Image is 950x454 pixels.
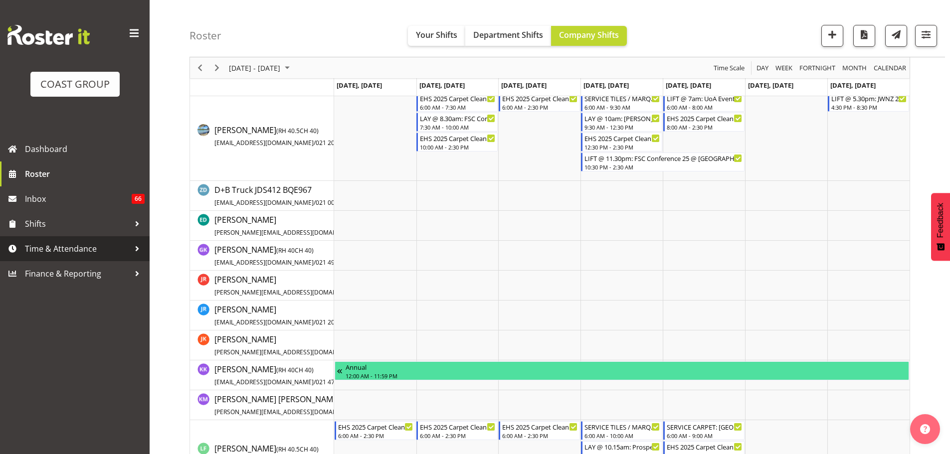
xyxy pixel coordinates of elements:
[667,113,742,123] div: EHS 2025 Carpet Cleaning, Maintenance, etc
[316,318,354,326] span: 021 205 9546
[214,288,361,297] span: [PERSON_NAME][EMAIL_ADDRESS][DOMAIN_NAME]
[335,421,416,440] div: Leo Faalogo"s event - EHS 2025 Carpet Cleaning, Maintenance, etc Begin From Monday, September 8, ...
[214,318,314,326] span: [EMAIL_ADDRESS][DOMAIN_NAME]
[190,360,334,390] td: Kelsey Keutenius resource
[316,139,354,147] span: 021 202 5796
[774,62,794,74] button: Timeline Week
[915,25,937,47] button: Filter Shifts
[416,421,498,440] div: Leo Faalogo"s event - EHS 2025 Carpet Cleaning, Maintenance, etc Begin From Tuesday, September 9,...
[190,181,334,211] td: D+B Truck JDS412 BQE967 resource
[581,113,662,132] div: Charwen Vaevaepare"s event - LAY @ 10am: Lucy Heald Events '25 @ Spark Arena Begin From Thursday,...
[316,258,350,267] span: 021 492 893
[214,214,404,237] span: [PERSON_NAME]
[25,142,145,156] span: Dashboard
[420,103,495,111] div: 6:00 AM - 7:30 AM
[666,81,711,90] span: [DATE], [DATE]
[338,422,413,432] div: EHS 2025 Carpet Cleaning, Maintenance, etc
[583,81,629,90] span: [DATE], [DATE]
[798,62,837,74] button: Fortnight
[214,184,350,208] a: D+B Truck JDS412 BQE967[EMAIL_ADDRESS][DOMAIN_NAME]/021 000 000
[584,153,742,163] div: LIFT @ 11.30pm: FSC Conference 25 @ [GEOGRAPHIC_DATA]
[584,163,742,171] div: 10:30 PM - 2:30 AM
[581,93,662,112] div: Charwen Vaevaepare"s event - SERVICE TILES / MARQUEE: Auckland Home Show 2025 @ Akl Showgrounds B...
[584,123,660,131] div: 9:30 AM - 12:30 PM
[667,103,742,111] div: 6:00 AM - 8:00 AM
[830,81,876,90] span: [DATE], [DATE]
[214,364,350,387] span: [PERSON_NAME]
[276,246,314,255] span: ( CH 40)
[920,424,930,434] img: help-xxl-2.png
[314,198,316,207] span: /
[190,390,334,420] td: Kohl Midgley resource
[278,366,295,374] span: RH 40
[276,366,314,374] span: ( CH 40)
[25,166,145,181] span: Roster
[502,432,577,440] div: 6:00 AM - 2:30 PM
[408,26,465,46] button: Your Shifts
[7,25,90,45] img: Rosterit website logo
[227,62,294,74] button: September 08 - 14, 2025
[499,93,580,112] div: Charwen Vaevaepare"s event - EHS 2025 Carpet Cleaning, Maintenance, etc Begin From Wednesday, Sep...
[346,362,907,372] div: Annual
[420,143,495,151] div: 10:00 AM - 2:30 PM
[667,422,742,432] div: SERVICE CARPET: [GEOGRAPHIC_DATA] Home Show 2025 @ [GEOGRAPHIC_DATA]
[419,81,465,90] span: [DATE], [DATE]
[420,422,495,432] div: EHS 2025 Carpet Cleaning, Maintenance, etc
[841,62,869,74] button: Timeline Month
[190,92,334,181] td: Charwen Vaevaepare resource
[420,93,495,103] div: EHS 2025 Carpet Cleaning, Maintenance, etc
[584,103,660,111] div: 6:00 AM - 9:30 AM
[214,303,354,327] a: [PERSON_NAME][EMAIL_ADDRESS][DOMAIN_NAME]/021 205 9546
[214,333,397,357] a: [PERSON_NAME][PERSON_NAME][EMAIL_ADDRESS][DOMAIN_NAME]
[584,143,660,151] div: 12:30 PM - 2:30 PM
[214,274,400,297] span: [PERSON_NAME]
[885,25,907,47] button: Send a list of all shifts for the selected filtered period to all rostered employees.
[214,139,314,147] span: [EMAIL_ADDRESS][DOMAIN_NAME]
[335,361,909,380] div: Kelsey Keutenius"s event - Annual Begin From Sunday, September 7, 2025 at 12:00:00 AM GMT+12:00 E...
[465,26,551,46] button: Department Shifts
[346,372,907,380] div: 12:00 AM - 11:59 PM
[416,133,498,151] div: Charwen Vaevaepare"s event - EHS 2025 Carpet Cleaning, Maintenance, etc Begin From Tuesday, Septe...
[667,432,742,440] div: 6:00 AM - 9:00 AM
[25,191,132,206] span: Inbox
[663,93,745,112] div: Charwen Vaevaepare"s event - LIFT @ 7am: UoA Event Services @ 10 Symonds Street, Akl CBD Begin Fr...
[499,421,580,440] div: Leo Faalogo"s event - EHS 2025 Carpet Cleaning, Maintenance, etc Begin From Wednesday, September ...
[712,62,747,74] button: Time Scale
[314,139,316,147] span: /
[25,241,130,256] span: Time & Attendance
[208,57,225,78] div: Next
[228,62,281,74] span: [DATE] - [DATE]
[190,301,334,330] td: Jennifer Remigio resource
[214,408,361,416] span: [PERSON_NAME][EMAIL_ADDRESS][DOMAIN_NAME]
[276,445,319,454] span: ( CH 40)
[931,193,950,261] button: Feedback - Show survey
[214,393,397,417] a: [PERSON_NAME] [PERSON_NAME][PERSON_NAME][EMAIL_ADDRESS][DOMAIN_NAME]
[338,432,413,440] div: 6:00 AM - 2:30 PM
[821,25,843,47] button: Add a new shift
[841,62,868,74] span: Month
[214,244,350,267] span: [PERSON_NAME]
[314,318,316,326] span: /
[214,378,314,386] span: [EMAIL_ADDRESS][DOMAIN_NAME]
[831,103,907,111] div: 4:30 PM - 8:30 PM
[584,442,660,452] div: LAY @ 10.15am: Prosper 25 @ [GEOGRAPHIC_DATA]
[278,445,300,454] span: RH 40.5
[663,421,745,440] div: Leo Faalogo"s event - SERVICE CARPET: Auckland Home Show 2025 @ Akl Showgrounds Begin From Friday...
[25,216,130,231] span: Shifts
[502,93,577,103] div: EHS 2025 Carpet Cleaning, Maintenance, etc
[193,62,207,74] button: Previous
[214,124,354,148] a: [PERSON_NAME](RH 40.5CH 40)[EMAIL_ADDRESS][DOMAIN_NAME]/021 202 5796
[502,422,577,432] div: EHS 2025 Carpet Cleaning, Maintenance, etc
[337,81,382,90] span: [DATE], [DATE]
[584,432,660,440] div: 6:00 AM - 10:00 AM
[420,123,495,131] div: 7:30 AM - 10:00 AM
[214,184,350,207] span: D+B Truck JDS412 BQE967
[214,244,350,268] a: [PERSON_NAME](RH 40CH 40)[EMAIL_ADDRESS][DOMAIN_NAME]/021 492 893
[581,421,662,440] div: Leo Faalogo"s event - SERVICE TILES / MARQUEE: Auckland Home Show 2025 @ Akl Showgrounds Begin Fr...
[584,422,660,432] div: SERVICE TILES / MARQUEE: [GEOGRAPHIC_DATA] Home Show 2025 @ [GEOGRAPHIC_DATA]
[872,62,908,74] button: Month
[210,62,224,74] button: Next
[214,394,397,417] span: [PERSON_NAME] [PERSON_NAME]
[756,62,769,74] span: Day
[828,93,909,112] div: Charwen Vaevaepare"s event - LIFT @ 5.30pm: JWNZ 2025 @ Viaduct Event Centre Begin From Sunday, S...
